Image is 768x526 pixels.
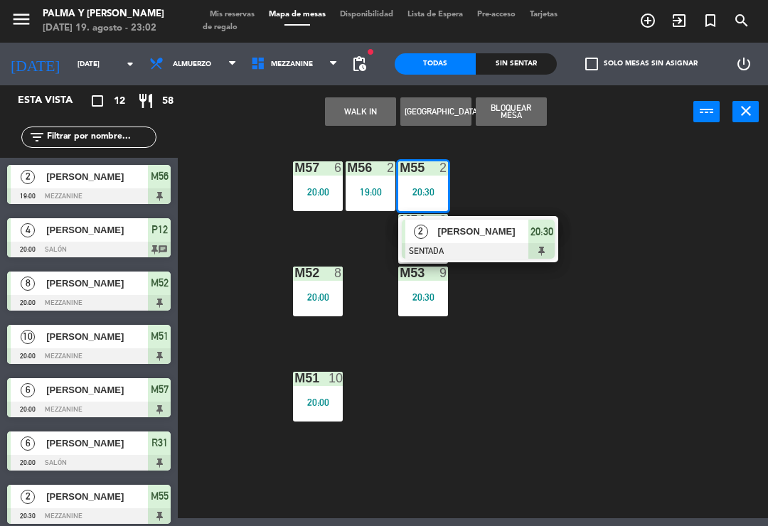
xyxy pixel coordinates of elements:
label: Solo mesas sin asignar [585,58,698,70]
span: WALK IN [663,9,695,33]
span: P12 [151,221,168,238]
div: M52 [294,267,295,279]
span: M52 [151,274,169,291]
span: Almuerzo [173,60,211,68]
span: 10 [21,330,35,344]
i: add_circle_outline [639,12,656,29]
i: crop_square [89,92,106,109]
div: 9 [439,267,448,279]
span: Disponibilidad [333,11,400,18]
span: [PERSON_NAME] [46,436,148,451]
span: BUSCAR [726,9,757,33]
i: power_settings_new [735,55,752,73]
span: Mezzanine [271,60,313,68]
div: 19:00 [346,187,395,197]
div: M56 [347,161,348,174]
div: M51 [294,372,295,385]
span: [PERSON_NAME] [46,489,148,504]
button: close [732,101,759,122]
div: 20:00 [293,397,343,407]
input: Filtrar por nombre... [46,129,156,145]
div: 2 [439,161,448,174]
span: Mis reservas [203,11,262,18]
div: 2 [387,161,395,174]
div: Palma y [PERSON_NAME] [43,7,164,21]
span: 6 [21,383,35,397]
span: M57 [151,381,169,398]
span: pending_actions [351,55,368,73]
span: [PERSON_NAME] [46,276,148,291]
i: turned_in_not [702,12,719,29]
span: [PERSON_NAME] [46,382,148,397]
span: [PERSON_NAME] [46,169,148,184]
div: [DATE] 19. agosto - 23:02 [43,21,164,36]
i: exit_to_app [671,12,688,29]
span: 4 [21,223,35,237]
i: arrow_drop_down [122,55,139,73]
i: restaurant [137,92,154,109]
span: 2 [21,490,35,504]
span: 20:30 [530,223,553,240]
span: M51 [151,328,169,345]
span: RESERVAR MESA [632,9,663,33]
button: power_input [693,101,720,122]
span: 12 [114,93,125,109]
div: 8 [334,267,343,279]
div: 6 [334,161,343,174]
span: Reserva especial [695,9,726,33]
i: power_input [698,102,715,119]
span: [PERSON_NAME] [46,329,148,344]
span: M55 [151,488,169,505]
span: 2 [21,170,35,184]
span: Lista de Espera [400,11,470,18]
div: Todas [395,53,476,75]
i: search [733,12,750,29]
div: 20:30 [398,187,448,197]
span: [PERSON_NAME] [438,224,529,239]
div: 20:00 [293,187,343,197]
span: 58 [162,93,174,109]
span: M56 [151,168,169,185]
div: M57 [294,161,295,174]
span: 6 [21,436,35,451]
span: 2 [414,225,428,239]
div: Esta vista [7,92,102,109]
button: Bloquear Mesa [476,97,547,126]
div: 20:30 [398,292,448,302]
div: Sin sentar [476,53,557,75]
button: WALK IN [325,97,396,126]
span: R31 [151,434,168,451]
span: Pre-acceso [470,11,523,18]
div: 20:00 [293,292,343,302]
span: [PERSON_NAME] [46,222,148,237]
span: fiber_manual_record [366,48,375,56]
button: [GEOGRAPHIC_DATA] [400,97,471,126]
span: Mapa de mesas [262,11,333,18]
span: 8 [21,277,35,291]
i: filter_list [28,129,46,146]
span: check_box_outline_blank [585,58,598,70]
div: 10 [329,372,343,385]
i: close [737,102,754,119]
div: 9 [439,214,448,227]
button: menu [11,9,32,35]
i: menu [11,9,32,30]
